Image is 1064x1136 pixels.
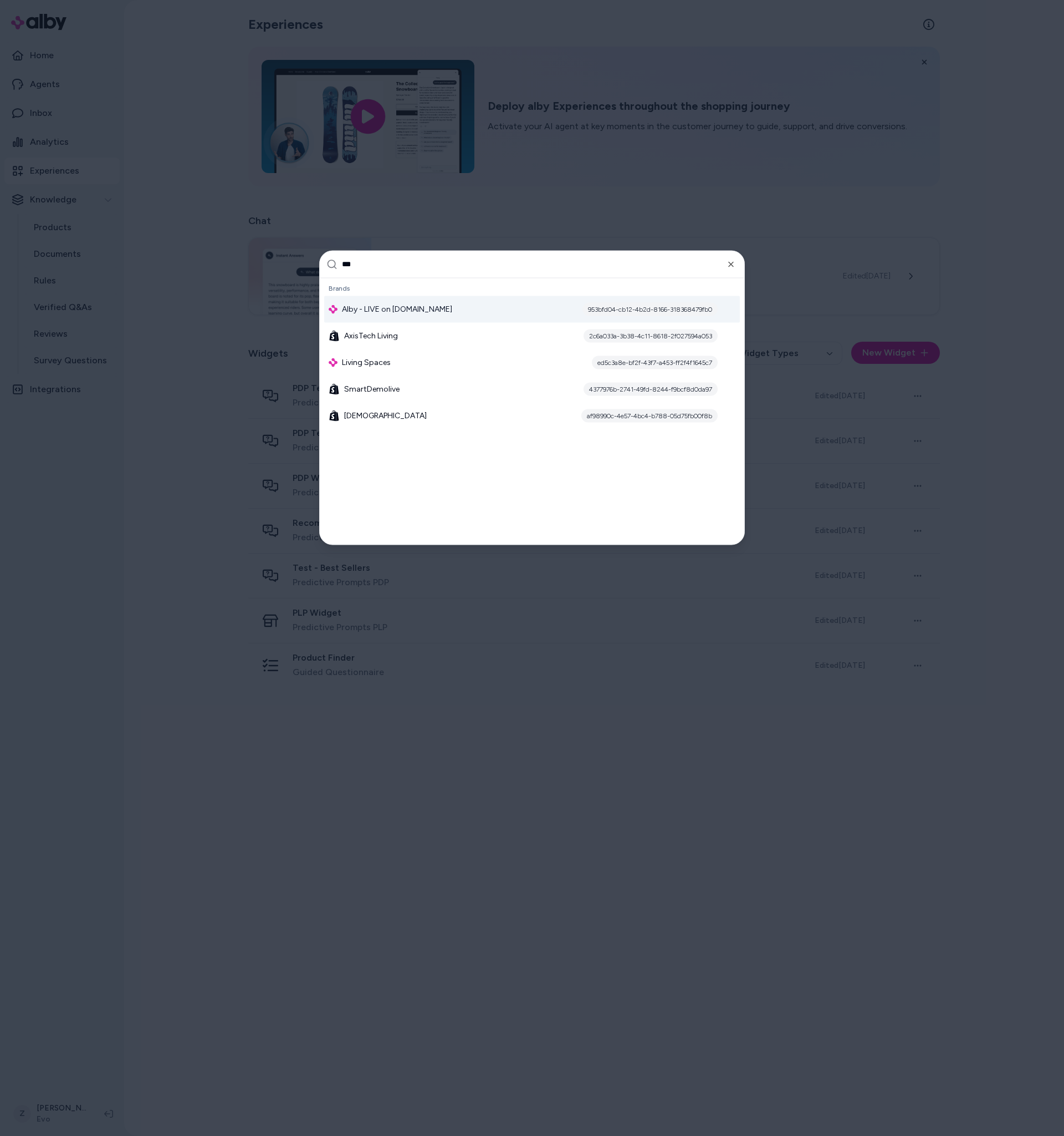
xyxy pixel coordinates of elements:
div: ed5c3a8e-bf2f-43f7-a453-ff2f4f1645c7 [592,356,718,369]
div: 2c6a033a-3b38-4c11-8618-2f027594a053 [584,329,718,342]
img: alby Logo [329,305,337,313]
div: Suggestions [320,278,744,544]
span: SmartDemolive [344,383,400,394]
div: Brands [324,280,740,296]
div: 953bfd04-cb12-4b2d-8166-318368479fb0 [582,302,718,316]
span: Alby - LIVE on [DOMAIN_NAME] [342,303,452,315]
span: Living Spaces [342,357,391,368]
span: [DEMOGRAPHIC_DATA] [344,410,427,421]
div: 4377976b-2741-49fd-8244-f9bcf8d0da97 [584,382,718,395]
span: AxisTech Living [344,330,398,341]
img: alby Logo [329,358,337,367]
div: af98990c-4e57-4bc4-b788-05d75fb00f8b [581,409,718,422]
